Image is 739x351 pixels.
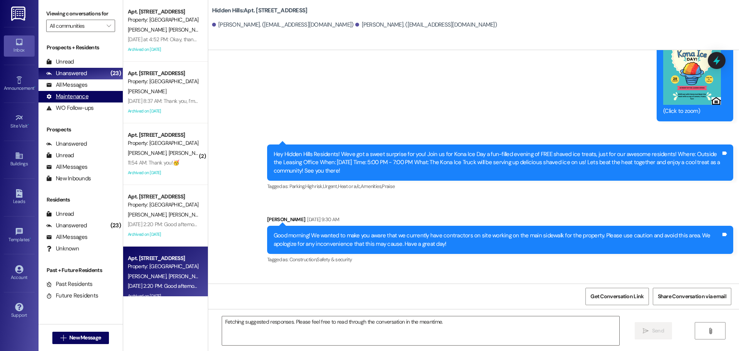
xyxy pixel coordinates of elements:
[128,36,207,43] div: [DATE] at 4:52 PM: Okay, thank you!
[60,335,66,341] i: 
[663,30,721,105] button: Zoom image
[34,84,35,90] span: •
[128,262,199,270] div: Property: [GEOGRAPHIC_DATA]
[128,16,199,24] div: Property: [GEOGRAPHIC_DATA]
[127,291,200,301] div: Archived on [DATE]
[355,21,497,29] div: [PERSON_NAME]. ([EMAIL_ADDRESS][DOMAIN_NAME])
[212,7,308,15] b: Hidden Hills: Apt. [STREET_ADDRESS]
[46,151,74,160] div: Unread
[274,232,721,248] div: Good morning! We wanted to make you aware that we currently have contractors on site working on t...
[128,282,737,289] div: [DATE] 2:20 PM: Good afternoon! Just a sweet reminder that our Kona Ice Resident Event is happeni...
[46,280,93,288] div: Past Residents
[46,8,115,20] label: Viewing conversations for
[46,58,74,66] div: Unread
[4,149,35,170] a: Buildings
[38,44,123,52] div: Prospects + Residents
[46,163,87,171] div: All Messages
[38,126,123,134] div: Prospects
[317,256,352,263] span: Safety & security
[585,288,649,305] button: Get Conversation Link
[128,8,199,16] div: Apt. [STREET_ADDRESS]
[168,149,207,156] span: [PERSON_NAME]
[4,111,35,132] a: Site Visit •
[128,159,179,166] div: 11:54 AM: Thank you!🥳
[109,220,123,232] div: (23)
[127,45,200,54] div: Archived on [DATE]
[128,254,199,262] div: Apt. [STREET_ADDRESS]
[38,266,123,274] div: Past + Future Residents
[289,183,305,190] span: Parking ,
[707,328,713,334] i: 
[46,140,87,148] div: Unanswered
[4,225,35,246] a: Templates •
[46,233,87,241] div: All Messages
[107,23,111,29] i: 
[128,69,199,77] div: Apt. [STREET_ADDRESS]
[127,106,200,116] div: Archived on [DATE]
[128,88,166,95] span: [PERSON_NAME]
[128,77,199,86] div: Property: [GEOGRAPHIC_DATA]
[46,104,94,112] div: WO Follow-ups
[109,67,123,79] div: (23)
[4,35,35,56] a: Inbox
[46,81,87,89] div: All Messages
[653,288,731,305] button: Share Conversation via email
[4,301,35,321] a: Support
[127,168,200,178] div: Archived on [DATE]
[28,122,29,128] span: •
[590,292,644,301] span: Get Conversation Link
[128,97,262,104] div: [DATE] 8:37 AM: Thank you, I’m hopeful things will be ok soon.
[46,210,74,218] div: Unread
[4,187,35,208] a: Leads
[128,26,169,33] span: [PERSON_NAME]
[267,215,733,226] div: [PERSON_NAME]
[305,215,339,223] div: [DATE] 9:30 AM
[46,175,91,183] div: New Inbounds
[274,150,721,175] div: Hey Hidden Hills Residents! Weve got a sweet surprise for you! Join us for Kona Ice Day a fun-fil...
[267,181,733,192] div: Tagged as:
[128,221,737,228] div: [DATE] 2:20 PM: Good afternoon! Just a sweet reminder that our Kona Ice Resident Event is happeni...
[382,183,395,190] span: Praise
[128,201,199,209] div: Property: [GEOGRAPHIC_DATA]
[38,196,123,204] div: Residents
[128,273,169,280] span: [PERSON_NAME]
[635,322,672,339] button: Send
[46,245,79,253] div: Unknown
[128,193,199,201] div: Apt. [STREET_ADDRESS]
[128,139,199,147] div: Property: [GEOGRAPHIC_DATA]
[11,7,27,21] img: ResiDesk Logo
[128,149,169,156] span: [PERSON_NAME]
[305,183,323,190] span: High risk ,
[46,292,98,300] div: Future Residents
[168,26,207,33] span: [PERSON_NAME]
[168,273,207,280] span: [PERSON_NAME]
[52,332,109,344] button: New Message
[4,263,35,284] a: Account
[46,69,87,77] div: Unanswered
[50,20,103,32] input: All communities
[643,328,649,334] i: 
[128,211,169,218] span: [PERSON_NAME]
[267,254,733,265] div: Tagged as:
[30,236,31,241] span: •
[289,256,317,263] span: Construction ,
[46,222,87,230] div: Unanswered
[361,183,382,190] span: Amenities ,
[663,107,721,115] div: (Click to zoom)
[46,92,89,101] div: Maintenance
[323,183,338,190] span: Urgent ,
[168,211,207,218] span: [PERSON_NAME]
[212,21,354,29] div: [PERSON_NAME]. ([EMAIL_ADDRESS][DOMAIN_NAME])
[127,230,200,239] div: Archived on [DATE]
[69,334,101,342] span: New Message
[128,131,199,139] div: Apt. [STREET_ADDRESS]
[658,292,726,301] span: Share Conversation via email
[652,327,664,335] span: Send
[338,183,361,190] span: Heat or a/c ,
